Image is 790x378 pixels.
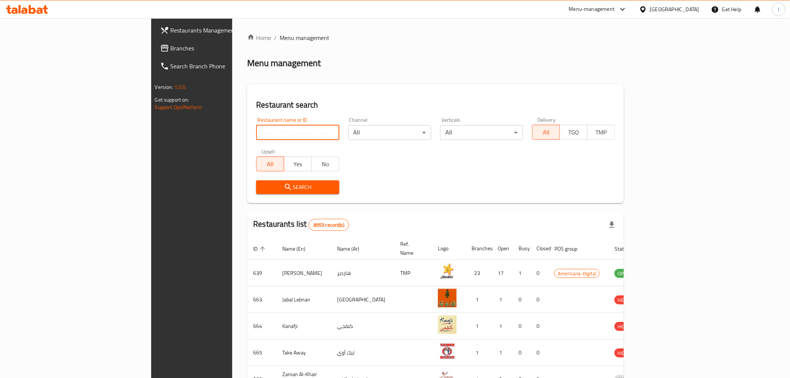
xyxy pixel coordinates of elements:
td: 0 [513,340,531,366]
div: HIDDEN [615,295,637,304]
td: 1 [492,340,513,366]
button: Search [256,180,339,194]
nav: breadcrumb [247,33,624,42]
td: 0 [513,286,531,313]
td: TMP [394,260,432,286]
th: Logo [432,237,466,260]
div: [GEOGRAPHIC_DATA] [650,5,699,13]
button: No [311,157,339,171]
td: كنفجي [331,313,394,340]
td: 17 [492,260,513,286]
span: TMP [591,127,612,138]
td: 0 [531,286,548,313]
th: Open [492,237,513,260]
label: Upsell [261,149,275,154]
div: HIDDEN [615,348,637,357]
h2: Restaurant search [256,99,615,111]
h2: Restaurants list [253,219,349,231]
button: TMP [587,125,615,140]
td: Take Away [276,340,331,366]
span: Branches [171,44,277,53]
th: Busy [513,237,531,260]
td: 1 [466,340,492,366]
span: TGO [563,127,585,138]
td: Jabal Lebnan [276,286,331,313]
div: All [348,125,431,140]
span: 1.0.0 [174,82,186,92]
td: 1 [513,260,531,286]
div: Export file [603,216,621,234]
td: 0 [531,313,548,340]
span: HIDDEN [615,296,637,304]
span: Restaurants Management [171,26,277,35]
a: Branches [154,39,283,57]
a: Search Branch Phone [154,57,283,75]
input: Search for restaurant name or ID.. [256,125,339,140]
td: Kanafji [276,313,331,340]
span: HIDDEN [615,322,637,331]
th: Branches [466,237,492,260]
span: Status [615,244,639,253]
a: Restaurants Management [154,21,283,39]
td: [GEOGRAPHIC_DATA] [331,286,394,313]
td: 0 [513,313,531,340]
span: Version: [155,82,173,92]
td: 1 [466,313,492,340]
span: POS group [554,244,587,253]
span: Name (En) [282,244,315,253]
span: Americana-Digital [555,269,599,278]
img: Kanafji [438,315,457,334]
span: Menu management [280,33,329,42]
td: هارديز [331,260,394,286]
td: 23 [466,260,492,286]
span: No [315,159,336,170]
span: Search [262,183,333,192]
span: ID [253,244,267,253]
div: Menu-management [569,5,615,14]
td: تيك آوي [331,340,394,366]
td: 1 [466,286,492,313]
td: 0 [531,260,548,286]
td: 1 [492,286,513,313]
span: 8953 record(s) [309,221,349,229]
span: Yes [287,159,309,170]
button: All [256,157,284,171]
div: Total records count [309,219,349,231]
span: OPEN [615,269,633,278]
img: Jabal Lebnan [438,289,457,307]
span: Ref. Name [400,239,423,257]
span: Name (Ar) [337,244,369,253]
td: 0 [531,340,548,366]
span: All [535,127,557,138]
th: Closed [531,237,548,260]
button: Yes [284,157,312,171]
a: Support.OpsPlatform [155,102,202,112]
img: Hardee's [438,262,457,281]
td: [PERSON_NAME] [276,260,331,286]
button: All [532,125,560,140]
img: Take Away [438,342,457,360]
span: All [259,159,281,170]
span: HIDDEN [615,349,637,357]
td: 1 [492,313,513,340]
span: I [778,5,779,13]
h2: Menu management [247,57,321,69]
span: Get support on: [155,95,189,105]
button: TGO [560,125,588,140]
div: All [440,125,523,140]
label: Delivery [537,117,556,123]
span: Search Branch Phone [171,62,277,71]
